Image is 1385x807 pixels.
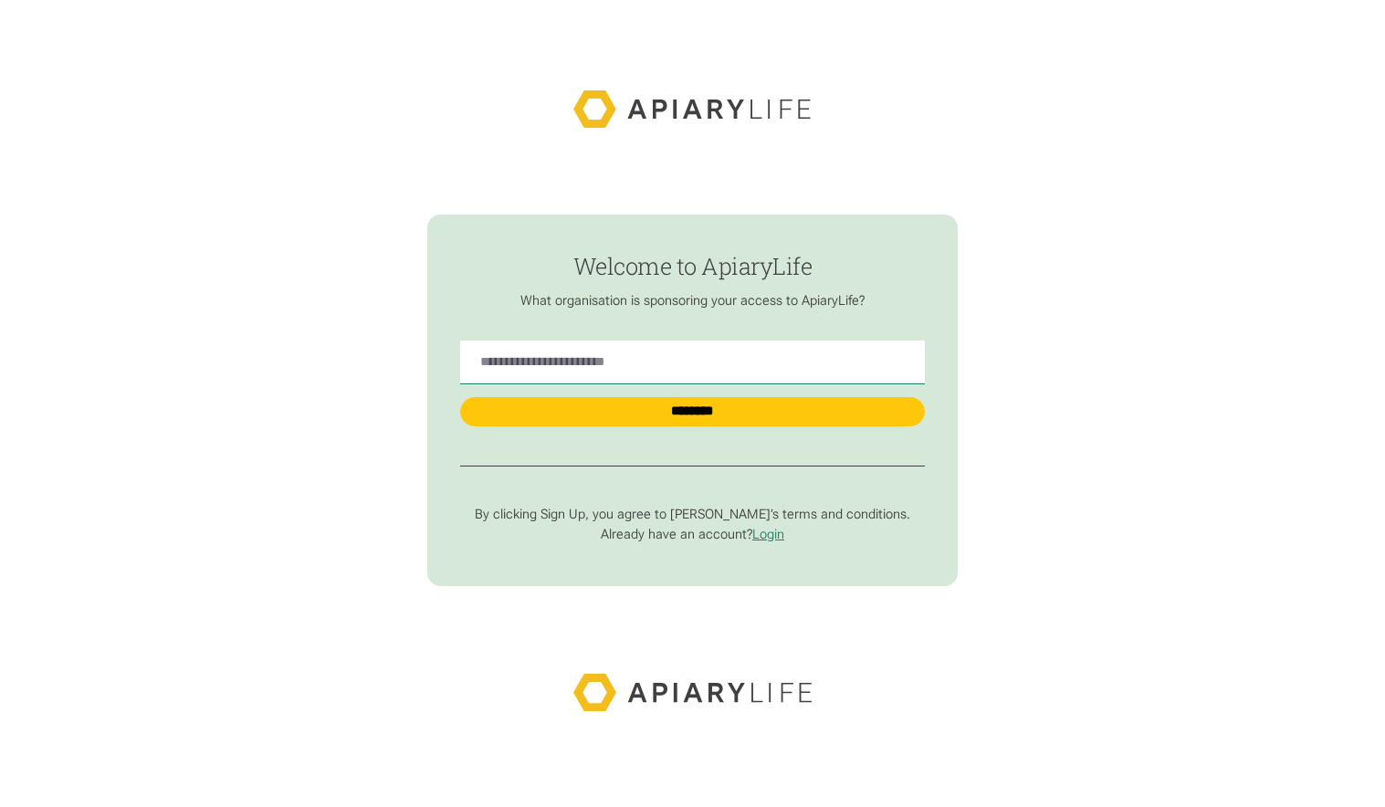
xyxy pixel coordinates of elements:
[752,527,784,542] a: Login
[460,293,925,309] p: What organisation is sponsoring your access to ApiaryLife?
[427,215,958,586] form: find-employer
[460,254,925,279] h1: Welcome to ApiaryLife
[460,507,925,523] p: By clicking Sign Up, you agree to [PERSON_NAME]’s terms and conditions.
[460,527,925,543] p: Already have an account?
